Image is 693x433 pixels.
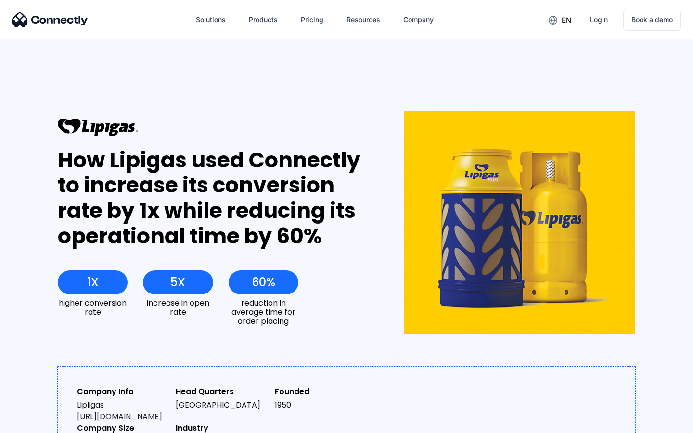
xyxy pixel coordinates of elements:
a: Pricing [293,8,331,31]
div: increase in open rate [143,298,213,317]
div: Resources [346,13,380,26]
div: Resources [339,8,388,31]
div: 60% [252,276,275,289]
div: Login [590,13,608,26]
div: Lipligas [77,399,168,422]
div: en [541,13,578,27]
div: Products [241,8,285,31]
div: How Lipigas used Connectly to increase its conversion rate by 1x while reducing its operational t... [58,148,369,249]
a: Login [582,8,616,31]
div: Head Quarters [176,386,267,397]
div: Company [403,13,434,26]
div: 1X [87,276,99,289]
img: Connectly Logo [12,12,88,27]
div: Products [249,13,278,26]
aside: Language selected: English [10,416,58,430]
div: Pricing [301,13,323,26]
div: Solutions [196,13,226,26]
a: [URL][DOMAIN_NAME] [77,411,162,422]
div: higher conversion rate [58,298,128,317]
div: [GEOGRAPHIC_DATA] [176,399,267,411]
a: Book a demo [623,9,681,31]
div: 5X [170,276,185,289]
div: Company Info [77,386,168,397]
div: 1950 [275,399,366,411]
div: Founded [275,386,366,397]
div: en [562,13,571,27]
div: Company [396,8,441,31]
ul: Language list [19,416,58,430]
div: reduction in average time for order placing [229,298,298,326]
div: Solutions [188,8,233,31]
